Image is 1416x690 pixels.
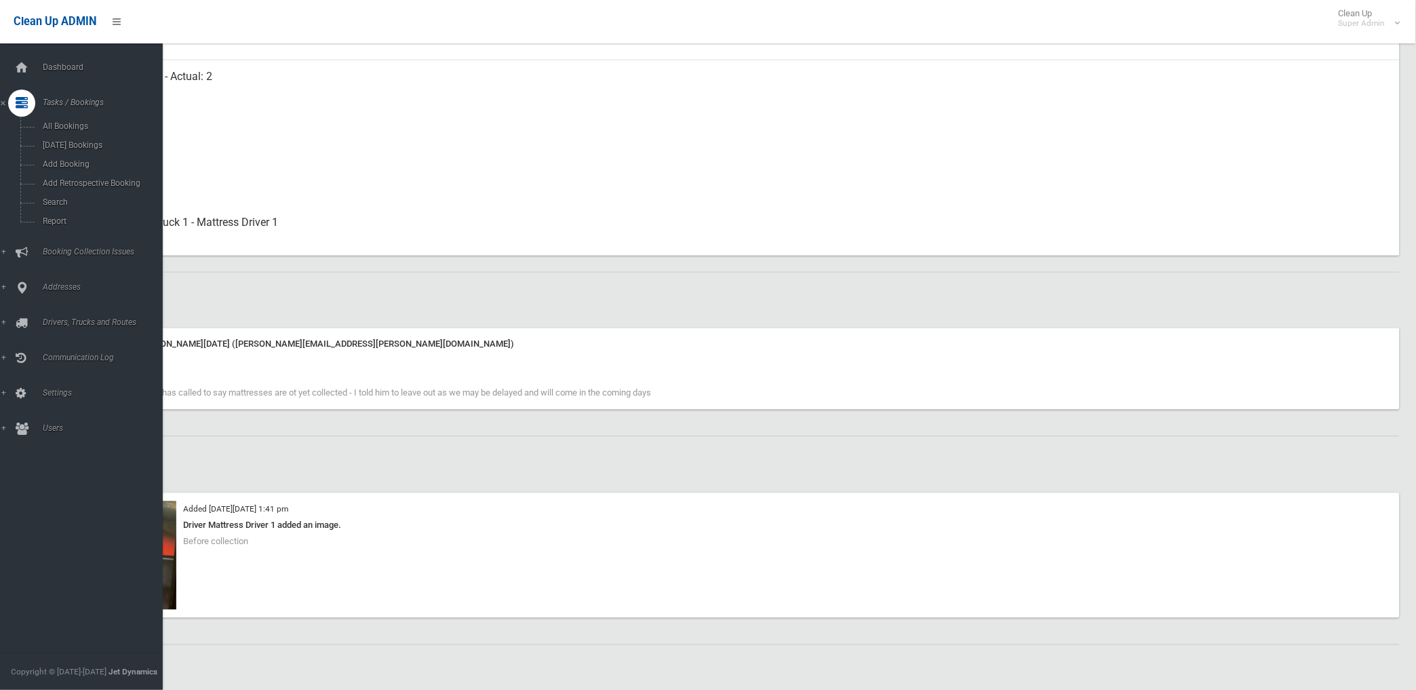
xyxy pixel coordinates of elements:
[95,388,651,398] span: [PERSON_NAME] has called to say mattresses are ot yet collected - I told him to leave out as we m...
[11,667,106,676] span: Copyright © [DATE]-[DATE]
[14,15,96,28] span: Clean Up ADMIN
[39,247,174,256] span: Booking Collection Issues
[109,231,1389,248] small: Assigned To
[109,60,1389,109] div: Mattress: 2 - Actual: 2
[39,216,163,226] span: Report
[60,453,1400,471] h2: Images
[39,388,174,398] span: Settings
[109,183,1389,199] small: Status
[109,109,1389,158] div: No
[60,289,1400,307] h2: Notes
[39,353,174,362] span: Communication Log
[39,159,163,169] span: Add Booking
[60,662,1400,679] h2: History
[109,85,1389,101] small: Items
[183,505,288,514] small: Added [DATE][DATE] 1:41 pm
[95,518,1392,534] div: Driver Mattress Driver 1 added an image.
[39,62,174,72] span: Dashboard
[109,207,1389,256] div: Mattress Truck 1 - Mattress Driver 1
[109,667,157,676] strong: Jet Dynamics
[109,134,1389,150] small: Oversized
[39,197,163,207] span: Search
[39,178,163,188] span: Add Retrospective Booking
[109,158,1389,207] div: Collected
[183,537,248,547] span: Before collection
[109,36,1389,52] small: Email
[39,140,163,150] span: [DATE] Bookings
[95,353,1392,369] div: [DATE] 1:13 pm
[39,121,163,131] span: All Bookings
[95,337,1392,353] div: Note from [PERSON_NAME][DATE] ([PERSON_NAME][EMAIL_ADDRESS][PERSON_NAME][DOMAIN_NAME])
[39,98,174,107] span: Tasks / Bookings
[39,282,174,292] span: Addresses
[39,318,174,327] span: Drivers, Trucks and Routes
[39,423,174,433] span: Users
[1339,18,1385,28] small: Super Admin
[1332,8,1399,28] span: Clean Up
